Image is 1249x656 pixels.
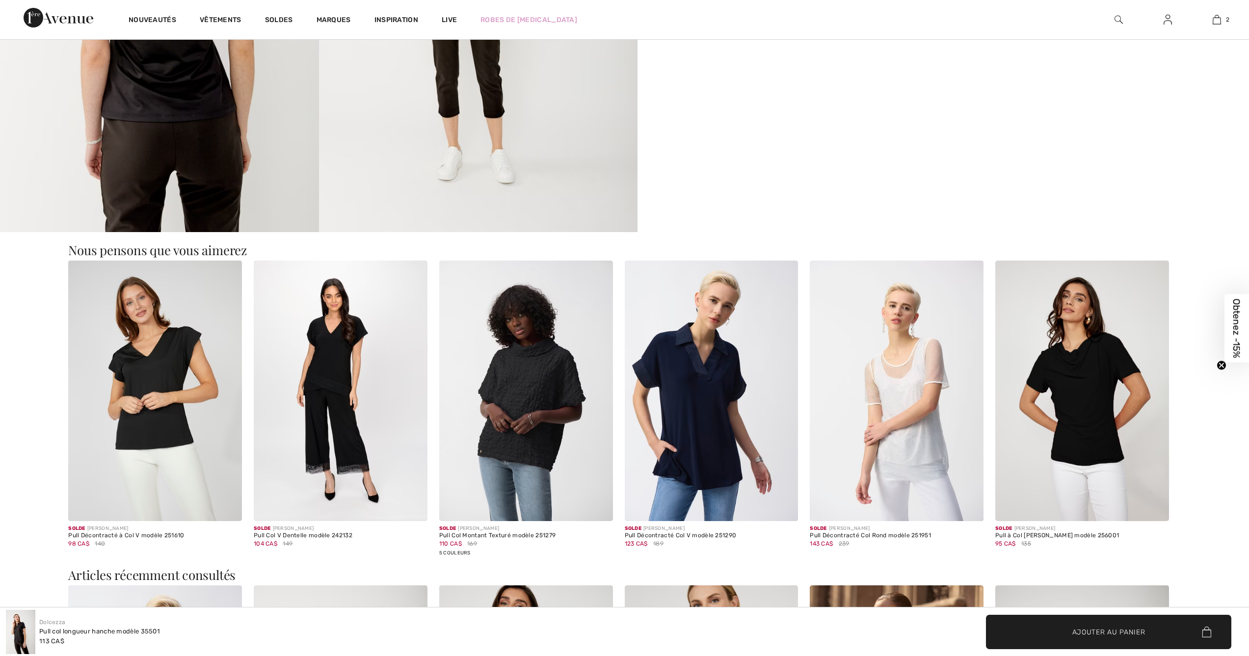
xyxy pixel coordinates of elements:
[839,539,850,548] span: 239
[254,532,427,539] div: Pull Col V Dentelle modèle 242132
[254,261,427,521] img: Pull Col V Dentelle modèle 242132
[283,539,292,548] span: 149
[439,532,613,539] div: Pull Col Montant Texturé modèle 251279
[39,619,65,626] a: Dolcezza
[254,525,271,531] span: Solde
[95,539,105,548] span: 140
[374,16,418,26] span: Inspiration
[129,16,176,26] a: Nouveautés
[995,525,1012,531] span: Solde
[1202,627,1211,637] img: Bag.svg
[625,261,798,521] img: Pull Décontracté Col V modèle 251290
[1213,14,1221,26] img: Mon panier
[1115,14,1123,26] img: recherche
[995,532,1169,539] div: Pull à Col [PERSON_NAME] modèle 256001
[439,550,471,556] span: 5 Couleurs
[1231,298,1243,358] span: Obtenez -15%
[439,540,462,547] span: 110 CA$
[39,637,64,645] span: 113 CA$
[1226,15,1229,24] span: 2
[1072,627,1145,637] span: Ajouter au panier
[986,615,1231,649] button: Ajouter au panier
[439,525,456,531] span: Solde
[625,540,648,547] span: 123 CA$
[1164,14,1172,26] img: Mes infos
[68,261,242,521] img: Pull Décontracté à Col V modèle 251610
[467,539,477,548] span: 169
[1193,14,1241,26] a: 2
[995,525,1169,532] div: [PERSON_NAME]
[439,261,613,521] img: Pull Col Montant Texturé modèle 251279
[254,525,427,532] div: [PERSON_NAME]
[810,540,833,547] span: 143 CA$
[810,525,983,532] div: [PERSON_NAME]
[68,532,242,539] div: Pull Décontracté à Col V modèle 251610
[39,627,160,636] div: Pull col longueur hanche modèle 35501
[439,525,613,532] div: [PERSON_NAME]
[68,525,242,532] div: [PERSON_NAME]
[810,525,827,531] span: Solde
[317,16,351,26] a: Marques
[6,610,35,654] img: Pull Col Longueur Hanche mod&egrave;le 35501
[68,569,1181,581] h3: Articles récemment consultés
[265,16,293,26] a: Soldes
[1217,360,1226,370] button: Close teaser
[625,525,798,532] div: [PERSON_NAME]
[480,15,577,25] a: Robes de [MEDICAL_DATA]
[68,525,85,531] span: Solde
[1224,294,1249,362] div: Obtenez -15%Close teaser
[810,261,983,521] img: Pull Décontracté Col Rond modèle 251951
[1156,14,1180,26] a: Se connecter
[625,532,798,539] div: Pull Décontracté Col V modèle 251290
[24,8,93,27] img: 1ère Avenue
[653,539,664,548] span: 189
[810,532,983,539] div: Pull Décontracté Col Rond modèle 251951
[625,525,642,531] span: Solde
[68,244,1181,257] h3: Nous pensons que vous aimerez
[254,540,277,547] span: 104 CA$
[995,540,1016,547] span: 95 CA$
[442,15,457,25] a: Live
[200,16,241,26] a: Vêtements
[68,540,89,547] span: 98 CA$
[1021,539,1031,548] span: 135
[995,261,1169,521] img: Pull à Col Bénitier modèle 256001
